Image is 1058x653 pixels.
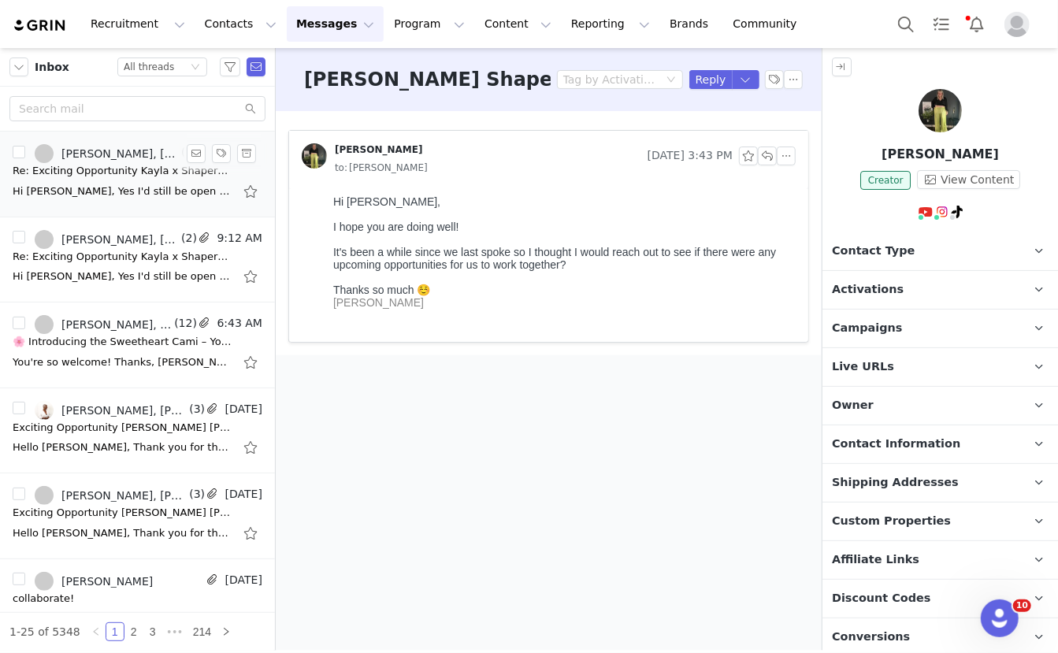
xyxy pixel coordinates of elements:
a: [PERSON_NAME], [PERSON_NAME], [PERSON_NAME] [35,486,186,505]
li: Next Page [217,622,236,641]
div: [PERSON_NAME], [PERSON_NAME], [PERSON_NAME], [PERSON_NAME] [61,233,178,246]
div: Hi Roxy, Yes I'd still be open to working together! I'm happy to include Shapermint as an integra... [13,184,233,199]
div: Exciting Opportunity Angela Mashelle x Shapermint —Let’s Create Together! [13,505,233,521]
iframe: Intercom live chat [981,599,1019,637]
div: Hello Benjamin, Thank you for the update! We're thrilled to hear that Angela is excited about col... [13,440,233,455]
span: 10 [1013,599,1031,612]
div: [PERSON_NAME], [PERSON_NAME], [PERSON_NAME], [PERSON_NAME] [61,147,178,160]
a: [PERSON_NAME], [PERSON_NAME], [PERSON_NAME], [PERSON_NAME] [35,230,178,249]
a: Brands [660,6,722,42]
div: [PERSON_NAME], [PERSON_NAME] [61,318,171,331]
li: 2 [124,622,143,641]
span: Contact Type [832,243,915,260]
span: Discount Codes [832,590,930,607]
div: Tag by Activation [563,72,656,87]
li: 3 [143,622,162,641]
span: Affiliate Links [832,551,919,569]
li: 1 [106,622,124,641]
a: [PERSON_NAME] [35,572,153,591]
div: [PERSON_NAME], [PERSON_NAME], [PERSON_NAME] [61,404,186,417]
button: Notifications [960,6,994,42]
button: Reply [689,70,733,89]
span: Creator [860,171,911,190]
span: Custom Properties [832,513,951,530]
div: Hi [PERSON_NAME], [6,6,462,32]
i: icon: down [191,62,200,73]
button: Profile [995,12,1045,37]
input: Search mail [9,96,265,121]
span: Conversions [832,629,910,646]
span: [DATE] 3:43 PM [648,147,733,165]
div: Re: Exciting Opportunity Kayla x Shapermint — Let’s Create Together! [13,249,233,265]
div: Hello Benjamin, Thank you for the update! We're thrilled to hear that Angela is excited about col... [13,525,233,541]
div: Hi friendI! I haven't heard from you since. Would you still like to collaborate? Best. Rachel Bas... [13,610,233,626]
button: Messages [287,6,384,42]
img: grin logo [13,18,68,33]
span: Live URLs [832,358,894,376]
button: Contacts [195,6,286,42]
img: 52a16c2c-e34c-43ca-8f3c-f5496c25c16b.jpg [35,401,54,420]
a: [PERSON_NAME], [PERSON_NAME], [PERSON_NAME] [35,401,186,420]
button: Content [475,6,561,42]
div: [PERSON_NAME] [335,143,423,156]
h3: [PERSON_NAME] Shapermint [304,65,611,94]
div: [PERSON_NAME], [PERSON_NAME], [PERSON_NAME] [61,489,186,502]
div: 🌸 Introducing the Sweetheart Cami – Your New Go-To! [13,334,233,350]
a: 3 [144,623,161,640]
div: Exciting Opportunity Angela Mashelle x Shapermint —Let’s Create Together! [13,420,233,436]
img: Trina-Louise Higgins [919,89,962,132]
font: [PERSON_NAME] [6,107,97,120]
div: Thanks so much ☺️ [6,95,462,107]
div: It's been a while since we last spoke so I thought I would reach out to see if there were any upc... [6,57,462,82]
img: instagram.svg [936,206,948,218]
li: 1-25 of 5348 [9,622,80,641]
p: [PERSON_NAME] [822,145,1058,164]
li: Previous Page [87,622,106,641]
div: You're so welcome! Thanks, Jill On Sep 29, 2025, at 11:37 AM, Cindy shapermint <cindy@shapermint.... [13,354,233,370]
a: 214 [188,623,216,640]
a: Community [724,6,814,42]
i: icon: left [91,627,101,636]
a: [PERSON_NAME] [302,143,423,169]
span: (12) [171,315,197,332]
div: [PERSON_NAME] [61,575,153,588]
div: I hope you are doing well! [6,32,462,44]
span: Activations [832,281,904,299]
div: [PERSON_NAME] [DATE] 3:43 PMto:[PERSON_NAME] [289,131,808,189]
i: icon: search [245,103,256,114]
span: Owner [832,397,874,414]
button: Recruitment [81,6,195,42]
span: Send Email [247,58,265,76]
button: Search [889,6,923,42]
span: Shipping Addresses [832,474,959,492]
i: icon: right [221,627,231,636]
li: 214 [187,622,217,641]
span: Campaigns [832,320,902,337]
i: icon: down [666,75,676,86]
span: Contact Information [832,436,960,453]
div: collaborate! [13,591,74,607]
li: Next 3 Pages [162,622,187,641]
a: 1 [106,623,124,640]
span: Inbox [35,59,69,76]
a: [PERSON_NAME], [PERSON_NAME], [PERSON_NAME], [PERSON_NAME] [35,144,178,163]
div: All threads [124,58,174,76]
button: View Content [917,170,1020,189]
span: (2) [178,144,197,161]
div: Hi Roxy, Yes I'd still be open to working together! I'm happy to include Shapermint as an integra... [13,269,233,284]
span: (2) [178,230,197,247]
div: Re: Exciting Opportunity Kayla x Shapermint — Let’s Create Together! [13,163,233,179]
a: Tasks [924,6,959,42]
img: 9dc0e646-5934-4409-81cc-0e0903ad4a0a.jpg [302,143,327,169]
a: 2 [125,623,143,640]
button: Program [384,6,474,42]
span: ••• [162,622,187,641]
img: placeholder-profile.jpg [1004,12,1030,37]
button: Reporting [562,6,659,42]
a: [PERSON_NAME], [PERSON_NAME] [35,315,171,334]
